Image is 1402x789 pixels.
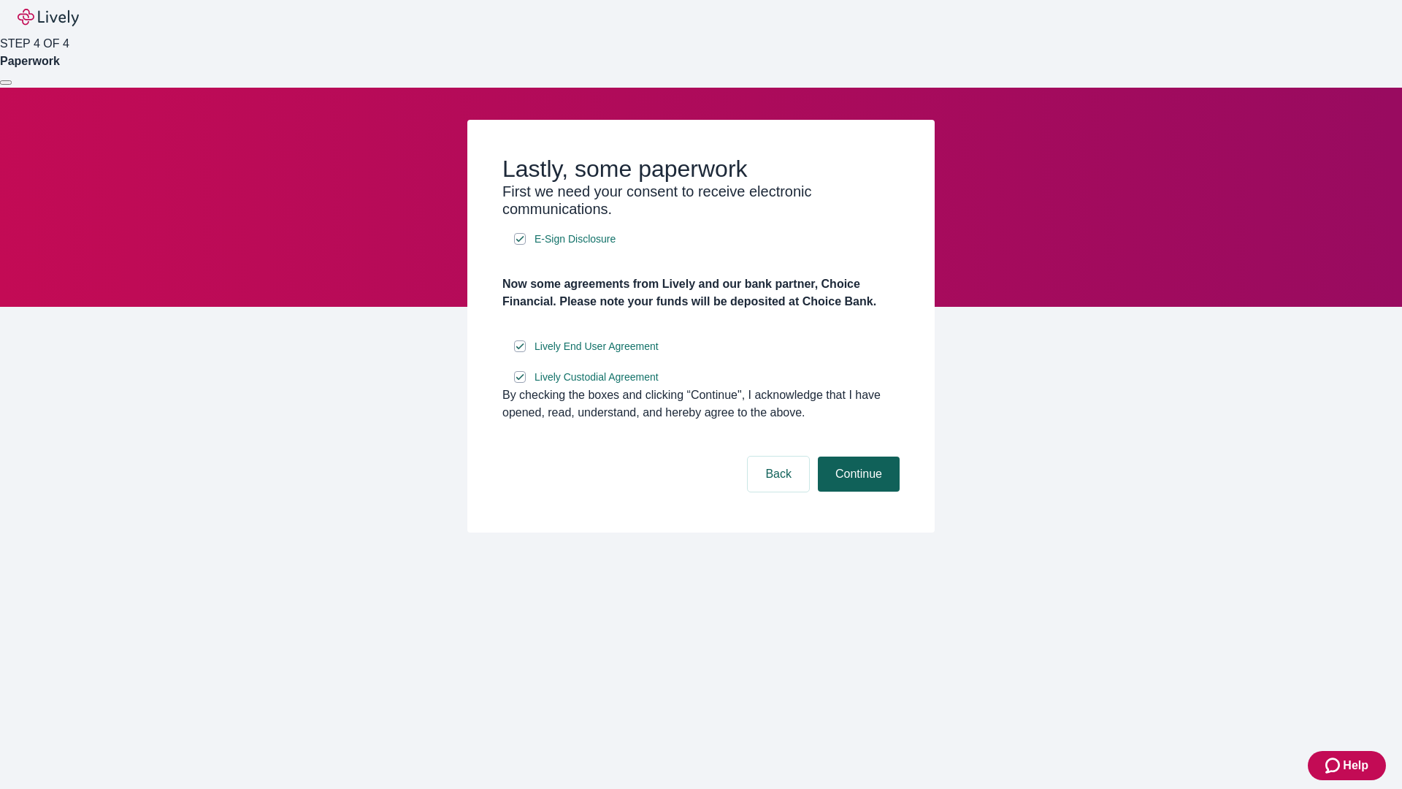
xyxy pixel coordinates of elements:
button: Back [748,457,809,492]
span: Lively End User Agreement [535,339,659,354]
a: e-sign disclosure document [532,368,662,386]
span: Lively Custodial Agreement [535,370,659,385]
a: e-sign disclosure document [532,338,662,356]
div: By checking the boxes and clicking “Continue", I acknowledge that I have opened, read, understand... [502,386,900,422]
a: e-sign disclosure document [532,230,618,248]
h2: Lastly, some paperwork [502,155,900,183]
img: Lively [18,9,79,26]
h3: First we need your consent to receive electronic communications. [502,183,900,218]
button: Continue [818,457,900,492]
span: E-Sign Disclosure [535,232,616,247]
svg: Zendesk support icon [1325,757,1343,774]
button: Zendesk support iconHelp [1308,751,1386,780]
span: Help [1343,757,1368,774]
h4: Now some agreements from Lively and our bank partner, Choice Financial. Please note your funds wi... [502,275,900,310]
